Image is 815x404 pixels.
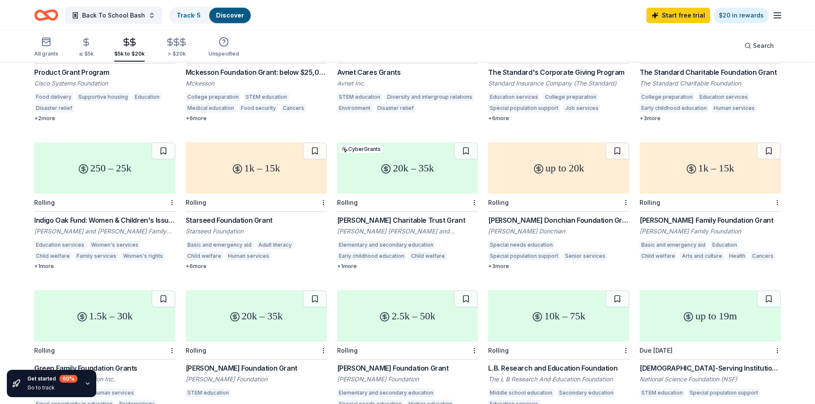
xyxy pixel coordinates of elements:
[753,41,774,51] span: Search
[186,241,253,249] div: Basic and emergency aid
[488,104,560,112] div: Special population support
[640,389,685,397] div: STEM education
[488,347,509,354] div: Rolling
[114,50,145,57] div: $5k to $20k
[337,227,478,236] div: [PERSON_NAME] [PERSON_NAME] and [PERSON_NAME] "Mac" [PERSON_NAME] Charitable Trust
[186,142,327,270] a: 1k – 15kRollingStarseed Foundation GrantStarseed FoundationBasic and emergency aidAdult literacyC...
[186,67,327,77] div: Mckesson Foundation Grant: below $25,000
[34,241,86,249] div: Education services
[563,252,607,260] div: Senior services
[488,227,629,236] div: [PERSON_NAME] Donchian
[34,252,71,260] div: Child welfare
[34,142,175,270] a: 250 – 25kRollingIndigo Oak Fund: Women & Children's Issues[PERSON_NAME] and [PERSON_NAME] Family ...
[640,252,677,260] div: Child welfare
[186,252,223,260] div: Child welfare
[488,252,560,260] div: Special population support
[186,263,327,270] div: + 6 more
[385,93,474,101] div: Diversity and intergroup relations
[34,199,55,206] div: Rolling
[337,241,435,249] div: Elementary and secondary education
[34,115,175,122] div: + 2 more
[640,347,673,354] div: Due [DATE]
[133,93,161,101] div: Education
[543,93,598,101] div: College preparation
[646,8,710,23] a: Start free trial
[563,104,600,112] div: Job services
[640,241,707,249] div: Basic and emergency aid
[640,290,781,342] div: up to 19m
[165,50,188,57] div: > $20k
[337,363,478,373] div: [PERSON_NAME] Foundation Grant
[337,375,478,383] div: [PERSON_NAME] Foundation
[488,363,629,373] div: L.B. Research and Education Foundation
[186,79,327,88] div: Mckesson
[281,104,306,112] div: Cancers
[79,50,94,57] div: ≤ $5k
[186,375,327,383] div: [PERSON_NAME] Foundation
[186,142,327,194] div: 1k – 15k
[337,79,478,88] div: Avnet Inc.
[186,104,236,112] div: Medical education
[680,252,724,260] div: Arts and culture
[77,93,130,101] div: Supportive housing
[750,252,775,260] div: Cancers
[186,290,327,400] a: 20k – 35kRolling[PERSON_NAME] Foundation Grant[PERSON_NAME] FoundationSTEM education
[34,227,175,236] div: [PERSON_NAME] and [PERSON_NAME] Family Foundation
[34,33,58,62] button: All grants
[186,115,327,122] div: + 6 more
[34,93,73,101] div: Food delivery
[186,227,327,236] div: Starseed Foundation
[186,389,231,397] div: STEM education
[257,241,293,249] div: Adult literacy
[640,199,660,206] div: Rolling
[640,142,781,263] a: 1k – 15kRolling[PERSON_NAME] Family Foundation Grant[PERSON_NAME] Family FoundationBasic and emer...
[34,215,175,225] div: Indigo Oak Fund: Women & Children's Issues
[337,199,358,206] div: Rolling
[208,33,239,62] button: Unspecified
[727,252,747,260] div: Health
[640,115,781,122] div: + 3 more
[640,227,781,236] div: [PERSON_NAME] Family Foundation
[640,363,781,373] div: [DEMOGRAPHIC_DATA]-Serving Institutions: Enriching Learning, Programs, and Student Experiences
[711,241,739,249] div: Education
[34,263,175,270] div: + 1 more
[34,79,175,88] div: Cisco Systems Foundation
[34,104,74,112] div: Disaster relief
[165,34,188,62] button: > $20k
[226,252,271,260] div: Human services
[557,389,615,397] div: Secondary education
[488,93,540,101] div: Education services
[640,104,708,112] div: Early childhood education
[34,5,58,25] a: Home
[65,7,162,24] button: Back To School Bash
[698,93,750,101] div: Education services
[34,50,58,57] div: All grants
[337,142,478,270] a: 20k – 35kCyberGrantsRolling[PERSON_NAME] Charitable Trust Grant[PERSON_NAME] [PERSON_NAME] and [P...
[337,93,382,101] div: STEM education
[488,142,629,270] a: up to 20kRolling[PERSON_NAME] Donchian Foundation Grants[PERSON_NAME] DonchianSpecial needs educa...
[340,145,382,153] div: CyberGrants
[640,142,781,194] div: 1k – 15k
[186,290,327,342] div: 20k – 35k
[82,10,145,21] span: Back To School Bash
[186,215,327,225] div: Starseed Foundation Grant
[738,37,781,54] button: Search
[488,215,629,225] div: [PERSON_NAME] Donchian Foundation Grants
[640,67,781,77] div: The Standard Charitable Foundation Grant
[177,12,201,19] a: Track· 5
[239,104,278,112] div: Food security
[714,8,769,23] a: $20 in rewards
[337,104,372,112] div: Environment
[75,252,118,260] div: Family services
[640,215,781,225] div: [PERSON_NAME] Family Foundation Grant
[114,34,145,62] button: $5k to $20k
[169,7,252,24] button: Track· 5Discover
[409,252,447,260] div: Child welfare
[337,252,406,260] div: Early childhood education
[89,241,140,249] div: Women's services
[488,79,629,88] div: Standard Insurance Company (The Standard)
[27,384,77,391] div: Go to track
[122,252,165,260] div: Women's rights
[34,67,175,77] div: Product Grant Program
[640,290,781,400] a: up to 19mDue [DATE][DEMOGRAPHIC_DATA]-Serving Institutions: Enriching Learning, Programs, and Stu...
